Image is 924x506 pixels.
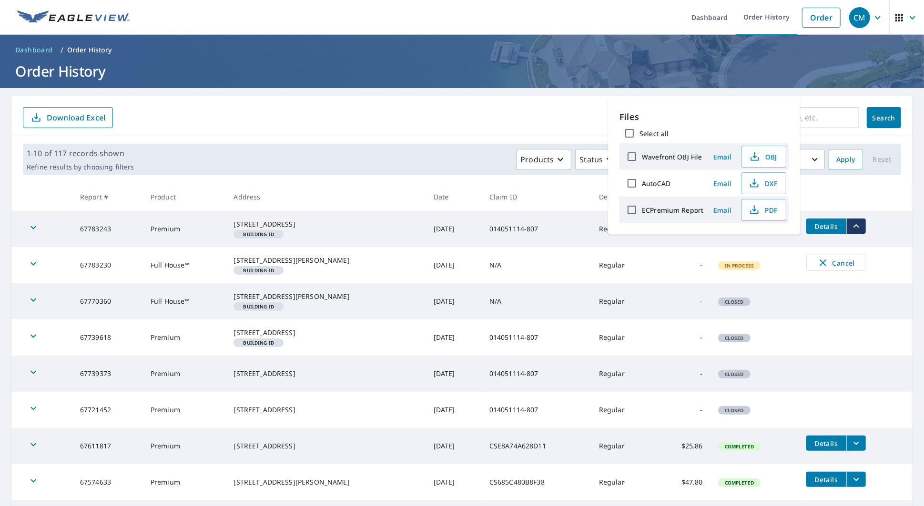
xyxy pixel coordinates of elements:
[806,472,846,487] button: detailsBtn-67574633
[642,206,703,215] label: ECPremium Report
[11,61,913,81] h1: Order History
[17,10,130,25] img: EV Logo
[234,477,418,487] div: [STREET_ADDRESS][PERSON_NAME]
[719,443,760,450] span: Completed
[846,472,866,487] button: filesDropdownBtn-67574633
[226,183,426,211] th: Address
[719,262,760,269] span: In Process
[711,206,734,215] span: Email
[806,255,866,271] button: Cancel
[591,356,655,392] td: Regular
[867,107,901,128] button: Search
[143,464,226,500] td: Premium
[591,211,655,247] td: Regular
[143,392,226,428] td: Premium
[520,154,554,165] p: Products
[707,203,738,218] button: Email
[143,283,226,319] td: Full House™
[72,283,143,319] td: 67770360
[591,183,655,211] th: Delivery
[802,8,841,28] a: Order
[234,292,418,301] div: [STREET_ADDRESS][PERSON_NAME]
[482,247,591,283] td: N/A
[748,151,778,162] span: OBJ
[748,204,778,216] span: PDF
[243,304,274,309] em: Building ID
[234,405,418,415] div: [STREET_ADDRESS]
[829,149,863,170] button: Apply
[591,392,655,428] td: Regular
[243,268,274,273] em: Building ID
[72,247,143,283] td: 67783230
[806,218,846,234] button: detailsBtn-67783243
[72,319,143,356] td: 67739618
[15,45,53,55] span: Dashboard
[707,149,738,164] button: Email
[482,428,591,464] td: CSE8A74A628D11
[579,154,603,165] p: Status
[836,154,855,166] span: Apply
[234,441,418,451] div: [STREET_ADDRESS]
[655,392,711,428] td: -
[27,148,134,159] p: 1-10 of 117 records shown
[719,298,750,305] span: Closed
[619,110,789,123] p: Files
[27,163,134,171] p: Refine results by choosing filters
[426,356,482,392] td: [DATE]
[426,247,482,283] td: [DATE]
[741,146,786,168] button: OBJ
[72,183,143,211] th: Report #
[591,283,655,319] td: Regular
[741,172,786,194] button: DXF
[426,283,482,319] td: [DATE]
[642,179,670,188] label: AutoCAD
[655,428,711,464] td: $25.86
[426,428,482,464] td: [DATE]
[234,369,418,378] div: [STREET_ADDRESS]
[143,211,226,247] td: Premium
[874,113,894,122] span: Search
[591,319,655,356] td: Regular
[591,464,655,500] td: Regular
[426,392,482,428] td: [DATE]
[748,178,778,189] span: DXF
[72,211,143,247] td: 67783243
[243,232,274,237] em: Building ID
[812,439,841,448] span: Details
[707,176,738,191] button: Email
[243,340,274,345] em: Building ID
[426,211,482,247] td: [DATE]
[234,256,418,265] div: [STREET_ADDRESS][PERSON_NAME]
[143,428,226,464] td: Premium
[719,371,750,377] span: Closed
[426,319,482,356] td: [DATE]
[234,219,418,229] div: [STREET_ADDRESS]
[591,247,655,283] td: Regular
[655,319,711,356] td: -
[11,42,913,58] nav: breadcrumb
[591,428,655,464] td: Regular
[812,222,841,231] span: Details
[143,183,226,211] th: Product
[516,149,571,170] button: Products
[655,356,711,392] td: -
[846,218,866,234] button: filesDropdownBtn-67783243
[47,112,105,123] p: Download Excel
[719,407,750,414] span: Closed
[72,356,143,392] td: 67739373
[482,319,591,356] td: 014051114-807
[72,428,143,464] td: 67611817
[482,464,591,500] td: CS685C480B8F38
[482,283,591,319] td: N/A
[72,392,143,428] td: 67721452
[846,436,866,451] button: filesDropdownBtn-67611817
[655,464,711,500] td: $47.80
[719,335,750,341] span: Closed
[143,247,226,283] td: Full House™
[655,283,711,319] td: -
[816,257,856,268] span: Cancel
[482,356,591,392] td: 014051114-807
[234,328,418,337] div: [STREET_ADDRESS]
[642,152,702,161] label: Wavefront OBJ File
[711,152,734,161] span: Email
